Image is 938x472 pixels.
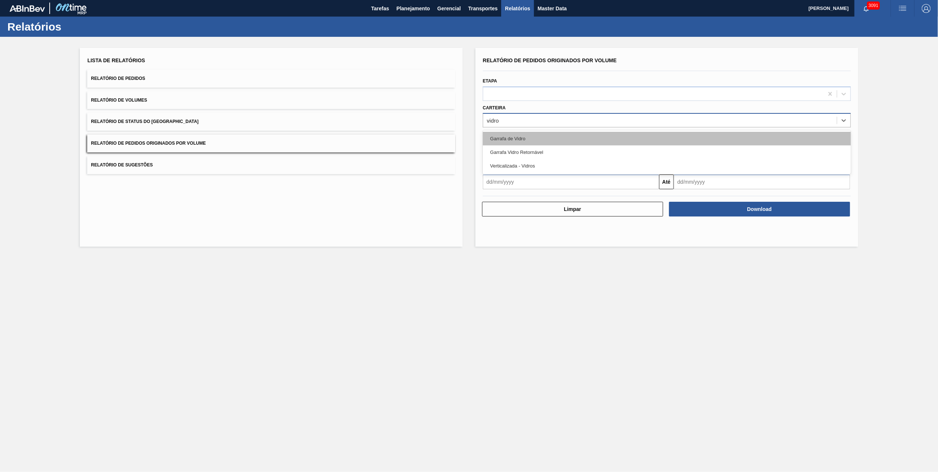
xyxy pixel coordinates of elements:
[483,175,659,189] input: dd/mm/yyyy
[483,105,506,110] label: Carteira
[91,162,153,168] span: Relatório de Sugestões
[669,202,850,216] button: Download
[483,159,851,173] div: Verticalizada - Vidros
[10,5,45,12] img: TNhmsLtSVTkK8tSr43FrP2fwEKptu5GPRR3wAAAABJRU5ErkJggg==
[87,113,455,131] button: Relatório de Status do [GEOGRAPHIC_DATA]
[87,156,455,174] button: Relatório de Sugestões
[674,175,850,189] input: dd/mm/yyyy
[483,132,851,145] div: Garrafa de Vidro
[87,57,145,63] span: Lista de Relatórios
[91,119,198,124] span: Relatório de Status do [GEOGRAPHIC_DATA]
[483,78,497,84] label: Etapa
[659,175,674,189] button: Até
[438,4,461,13] span: Gerencial
[87,134,455,152] button: Relatório de Pedidos Originados por Volume
[87,91,455,109] button: Relatório de Volumes
[898,4,907,13] img: userActions
[922,4,931,13] img: Logout
[91,98,147,103] span: Relatório de Volumes
[867,1,880,10] span: 3091
[396,4,430,13] span: Planejamento
[91,76,145,81] span: Relatório de Pedidos
[87,70,455,88] button: Relatório de Pedidos
[371,4,389,13] span: Tarefas
[482,202,663,216] button: Limpar
[505,4,530,13] span: Relatórios
[468,4,498,13] span: Transportes
[538,4,567,13] span: Master Data
[483,145,851,159] div: Garrafa Vidro Retornável
[854,3,878,14] button: Notificações
[91,141,206,146] span: Relatório de Pedidos Originados por Volume
[483,57,617,63] span: Relatório de Pedidos Originados por Volume
[7,22,138,31] h1: Relatórios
